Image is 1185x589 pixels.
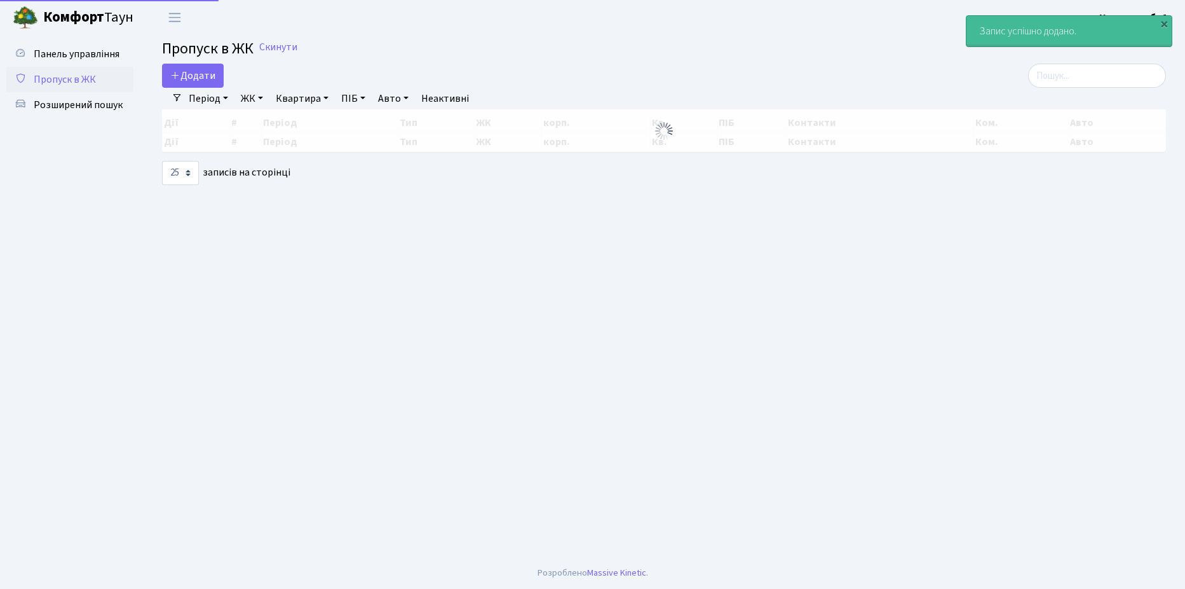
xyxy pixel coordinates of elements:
[162,38,254,60] span: Пропуск в ЖК
[654,121,674,141] img: Обробка...
[162,161,290,185] label: записів на сторінці
[1158,17,1170,30] div: ×
[271,88,334,109] a: Квартира
[34,47,119,61] span: Панель управління
[184,88,233,109] a: Період
[966,16,1172,46] div: Запис успішно додано.
[162,64,224,88] a: Додати
[259,41,297,53] a: Скинути
[1099,11,1170,25] b: Консьєрж б. 4.
[538,566,648,580] div: Розроблено .
[159,7,191,28] button: Переключити навігацію
[6,92,133,118] a: Розширений пошук
[336,88,370,109] a: ПІБ
[34,73,96,87] span: Пропуск в ЖК
[162,161,199,185] select: записів на сторінці
[43,7,104,27] b: Комфорт
[34,98,123,112] span: Розширений пошук
[373,88,414,109] a: Авто
[1099,10,1170,25] a: Консьєрж б. 4.
[587,566,646,579] a: Massive Kinetic
[1028,64,1166,88] input: Пошук...
[43,7,133,29] span: Таун
[170,69,215,83] span: Додати
[13,5,38,31] img: logo.png
[6,41,133,67] a: Панель управління
[236,88,268,109] a: ЖК
[6,67,133,92] a: Пропуск в ЖК
[416,88,474,109] a: Неактивні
